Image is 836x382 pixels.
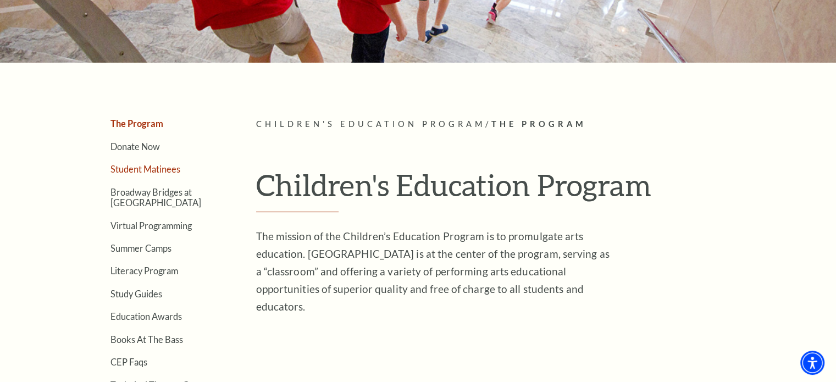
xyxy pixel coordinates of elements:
[110,243,171,253] a: Summer Camps
[491,119,586,129] span: The Program
[256,228,613,315] p: The mission of the Children’s Education Program is to promulgate arts education. [GEOGRAPHIC_DATA...
[110,187,201,208] a: Broadway Bridges at [GEOGRAPHIC_DATA]
[110,220,192,231] a: Virtual Programming
[256,167,759,212] h1: Children's Education Program
[110,289,162,299] a: Study Guides
[110,265,178,276] a: Literacy Program
[110,118,163,129] a: The Program
[800,351,824,375] div: Accessibility Menu
[110,164,180,174] a: Student Matinees
[110,334,183,345] a: Books At The Bass
[110,357,147,367] a: CEP Faqs
[256,118,759,131] p: /
[256,119,485,129] span: Children's Education Program
[110,141,160,152] a: Donate Now
[110,311,182,322] a: Education Awards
